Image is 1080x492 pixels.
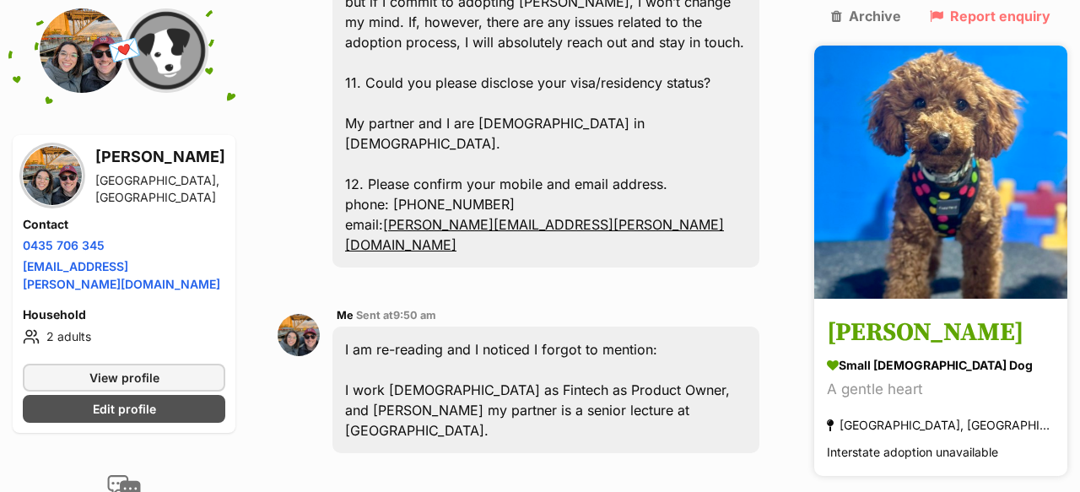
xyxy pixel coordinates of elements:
span: View profile [89,369,159,387]
h4: Household [23,306,225,323]
img: Nadine Monteagudo profile pic [278,314,320,356]
li: 2 adults [23,327,225,347]
div: I am re-reading and I noticed I forgot to mention: I work [DEMOGRAPHIC_DATA] as Fintech as Produc... [332,327,759,453]
a: [PERSON_NAME][EMAIL_ADDRESS][PERSON_NAME][DOMAIN_NAME] [345,216,724,253]
img: Passion for Paws Rescue Inc. profile pic [124,8,208,93]
span: 💌 [105,33,143,69]
a: Report enquiry [930,8,1050,24]
a: [EMAIL_ADDRESS][PERSON_NAME][DOMAIN_NAME] [23,259,220,291]
img: Nadine Monteagudo profile pic [23,146,82,205]
div: [GEOGRAPHIC_DATA], [GEOGRAPHIC_DATA] [95,172,225,206]
a: Edit profile [23,395,225,423]
a: [PERSON_NAME] small [DEMOGRAPHIC_DATA] Dog A gentle heart [GEOGRAPHIC_DATA], [GEOGRAPHIC_DATA] In... [814,302,1067,477]
span: Sent at [356,309,436,322]
span: Edit profile [93,400,156,418]
a: Archive [831,8,901,24]
span: Me [337,309,354,322]
div: A gentle heart [827,379,1055,402]
a: View profile [23,364,225,392]
h3: [PERSON_NAME] [95,145,225,169]
div: [GEOGRAPHIC_DATA], [GEOGRAPHIC_DATA] [827,414,1055,437]
img: Rhett [814,46,1067,299]
div: small [DEMOGRAPHIC_DATA] Dog [827,357,1055,375]
span: 9:50 am [393,309,436,322]
img: Nadine Monteagudo profile pic [40,8,124,93]
a: 0435 706 345 [23,238,105,252]
h3: [PERSON_NAME] [827,315,1055,353]
h4: Contact [23,216,225,233]
span: Interstate adoption unavailable [827,446,998,460]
